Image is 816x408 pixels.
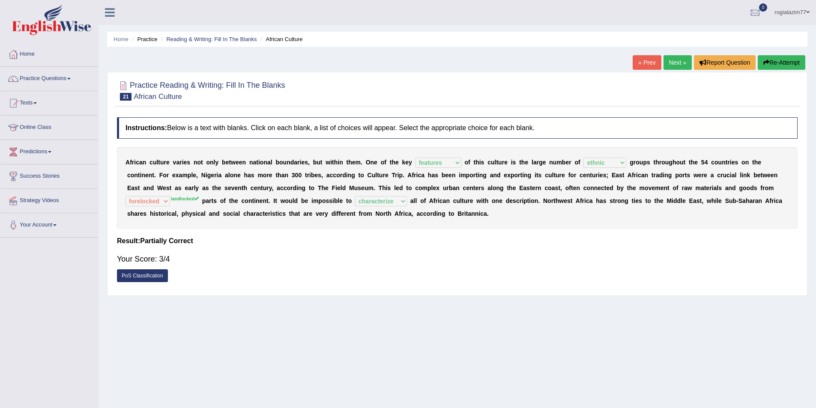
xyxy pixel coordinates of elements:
[134,172,138,179] b: n
[701,159,705,166] b: 5
[228,172,230,179] b: l
[138,172,140,179] b: t
[326,172,330,179] b: a
[483,172,487,179] b: g
[229,159,231,166] b: t
[592,172,596,179] b: u
[398,172,399,179] b: i
[271,159,272,166] b: l
[473,159,475,166] b: t
[176,172,179,179] b: x
[556,159,562,166] b: m
[511,172,514,179] b: p
[249,159,253,166] b: n
[475,159,479,166] b: h
[222,159,226,166] b: b
[664,55,692,70] a: Next »
[405,159,409,166] b: e
[519,159,521,166] b: t
[758,55,805,70] button: Re-Attempt
[435,172,438,179] b: s
[218,172,221,179] b: a
[0,213,98,235] a: Your Account
[263,159,267,166] b: n
[130,159,132,166] b: f
[630,159,634,166] b: g
[390,159,392,166] b: t
[640,159,643,166] b: u
[287,159,290,166] b: n
[152,172,154,179] b: t
[676,159,680,166] b: o
[117,269,168,282] a: PoS Classification
[294,159,297,166] b: a
[0,140,98,161] a: Predictions
[479,172,483,179] b: n
[371,159,374,166] b: n
[659,159,661,166] b: r
[173,159,176,166] b: v
[661,159,665,166] b: o
[136,159,139,166] b: c
[634,159,636,166] b: r
[691,159,695,166] b: h
[498,159,502,166] b: u
[215,159,219,166] b: y
[0,116,98,137] a: Online Class
[145,172,149,179] b: e
[360,172,364,179] b: o
[188,172,191,179] b: p
[159,172,163,179] b: F
[346,172,348,179] b: i
[502,159,504,166] b: r
[317,159,320,166] b: u
[421,172,424,179] b: a
[548,172,552,179] b: u
[295,172,299,179] b: 0
[126,159,130,166] b: A
[600,172,603,179] b: e
[392,159,395,166] b: h
[473,172,475,179] b: r
[366,159,371,166] b: O
[258,35,302,43] li: African Culture
[166,159,170,166] b: e
[705,159,708,166] b: 4
[532,159,533,166] b: l
[565,159,569,166] b: e
[578,159,580,166] b: f
[504,172,507,179] b: e
[0,164,98,186] a: Success Stories
[132,159,134,166] b: r
[511,159,513,166] b: i
[395,172,397,179] b: r
[481,159,484,166] b: s
[468,159,470,166] b: f
[448,172,452,179] b: e
[414,172,416,179] b: r
[493,172,497,179] b: n
[459,172,460,179] b: i
[333,172,336,179] b: c
[574,159,578,166] b: o
[307,172,309,179] b: r
[412,172,414,179] b: f
[153,159,157,166] b: u
[196,172,198,179] b: ,
[320,159,323,166] b: t
[332,159,334,166] b: t
[445,172,448,179] b: e
[167,172,169,179] b: r
[442,172,445,179] b: b
[409,159,412,166] b: y
[727,159,729,166] b: r
[553,159,557,166] b: u
[431,172,435,179] b: a
[149,172,152,179] b: n
[590,172,592,179] b: t
[0,67,98,88] a: Practice Questions
[253,159,257,166] b: a
[275,172,278,179] b: t
[179,159,182,166] b: r
[428,172,432,179] b: h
